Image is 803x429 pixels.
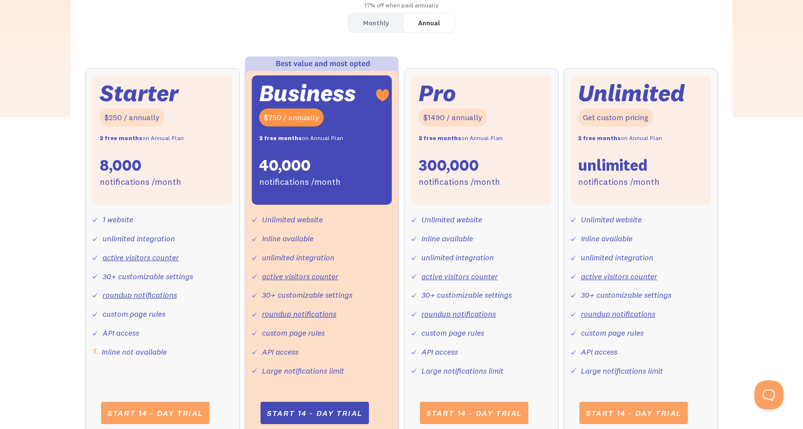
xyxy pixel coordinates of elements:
[259,108,324,126] div: $750 / annually
[101,402,209,424] a: Start 14 - day trial
[579,402,688,424] a: Start 14 - day trial
[421,364,504,378] div: Large notifications limit
[421,213,482,227] div: Unlimited website
[419,108,487,126] div: $1490 / annually
[262,250,334,265] div: unlimited integration
[100,108,164,126] div: $250 / annually
[421,271,498,281] a: active visitors counter
[421,309,496,319] a: roundup notifications
[259,155,311,176] div: 40,000
[419,175,500,189] div: notifications /month
[578,134,621,142] strong: 2 free months
[103,290,177,300] a: roundup notifications
[103,326,139,340] div: API access
[419,155,479,176] div: 300,000
[262,345,298,359] div: API access
[102,345,167,359] div: Inline not available
[578,175,660,189] div: notifications /month
[259,131,343,145] div: on Annual Plan
[259,175,341,189] div: notifications /month
[262,213,323,227] div: Unlimited website
[754,380,784,410] iframe: Toggle Customer Support
[259,83,356,104] div: Business
[581,309,655,319] a: roundup notifications
[418,16,440,30] div: Annual
[363,16,389,30] div: Monthly
[262,326,325,340] div: custom page rules
[100,83,178,104] div: Starter
[100,131,184,145] div: on Annual Plan
[103,232,175,246] div: unlimited integration
[100,155,141,176] div: 8,000
[103,213,133,227] div: 1 website
[581,271,657,281] a: active visitors counter
[581,345,617,359] div: API access
[262,271,338,281] a: active visitors counter
[421,250,494,265] div: unlimited integration
[261,402,369,424] a: Start 14 - day trial
[421,232,473,246] div: Inline available
[103,252,179,262] a: active visitors counter
[262,309,336,319] a: roundup notifications
[578,108,653,126] div: Get custom pricing
[262,232,314,246] div: Inline available
[578,155,647,176] div: unlimited
[581,213,642,227] div: Unlimited website
[420,402,528,424] a: Start 14 - day trial
[419,83,456,104] div: Pro
[103,269,193,284] div: 30+ customizable settings
[100,175,181,189] div: notifications /month
[421,345,458,359] div: API access
[421,288,512,302] div: 30+ customizable settings
[103,307,165,321] div: custom page rules
[581,326,644,340] div: custom page rules
[419,134,461,142] strong: 2 free months
[419,131,503,145] div: on Annual Plan
[259,134,302,142] strong: 2 free months
[581,232,632,246] div: Inline available
[578,131,662,145] div: on Annual Plan
[100,134,142,142] strong: 2 free months
[581,364,663,378] div: Large notifications limit
[421,326,484,340] div: custom page rules
[581,288,671,302] div: 30+ customizable settings
[581,250,653,265] div: unlimited integration
[262,364,344,378] div: Large notifications limit
[262,288,352,302] div: 30+ customizable settings
[578,83,685,104] div: Unlimited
